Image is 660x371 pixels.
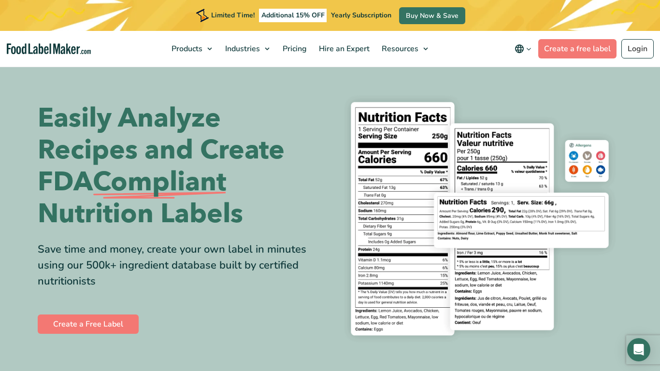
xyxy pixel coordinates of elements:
[93,166,226,198] span: Compliant
[277,31,311,67] a: Pricing
[219,31,274,67] a: Industries
[259,9,327,22] span: Additional 15% OFF
[621,39,654,58] a: Login
[627,338,650,361] div: Open Intercom Messenger
[169,43,203,54] span: Products
[38,102,323,230] h1: Easily Analyze Recipes and Create FDA Nutrition Labels
[38,242,323,289] div: Save time and money, create your own label in minutes using our 500k+ ingredient database built b...
[399,7,465,24] a: Buy Now & Save
[211,11,255,20] span: Limited Time!
[280,43,308,54] span: Pricing
[316,43,371,54] span: Hire an Expert
[331,11,391,20] span: Yearly Subscription
[379,43,419,54] span: Resources
[38,314,139,334] a: Create a Free Label
[313,31,373,67] a: Hire an Expert
[376,31,433,67] a: Resources
[166,31,217,67] a: Products
[538,39,617,58] a: Create a free label
[222,43,261,54] span: Industries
